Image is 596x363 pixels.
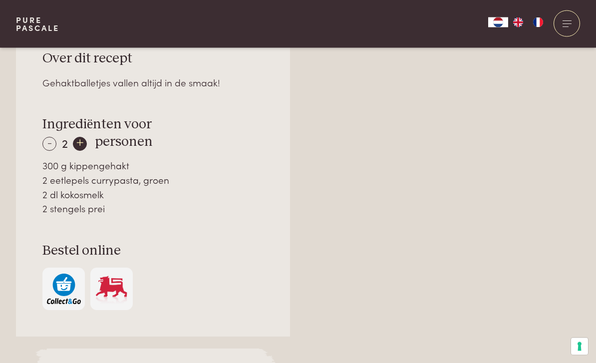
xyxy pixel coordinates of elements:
a: PurePascale [16,16,59,32]
div: Language [488,17,508,27]
div: - [42,137,56,151]
h3: Over dit recept [42,50,264,68]
div: 300 g kippengehakt [42,159,264,173]
button: Uw voorkeuren voor toestemming voor trackingtechnologieën [571,338,588,355]
span: 2 [62,135,68,151]
div: 2 eetlepels currypasta, groen [42,173,264,188]
div: 2 stengels prei [42,202,264,216]
div: + [73,137,87,151]
span: Ingrediënten voor [42,118,152,132]
h3: Bestel online [42,243,264,260]
a: EN [508,17,528,27]
span: personen [95,135,153,149]
a: FR [528,17,548,27]
aside: Language selected: Nederlands [488,17,548,27]
img: c308188babc36a3a401bcb5cb7e020f4d5ab42f7cacd8327e500463a43eeb86c.svg [47,274,81,305]
a: NL [488,17,508,27]
img: Delhaize [94,274,128,305]
ul: Language list [508,17,548,27]
div: Gehaktballetjes vallen altijd in de smaak! [42,76,264,90]
div: 2 dl kokosmelk [42,188,264,202]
